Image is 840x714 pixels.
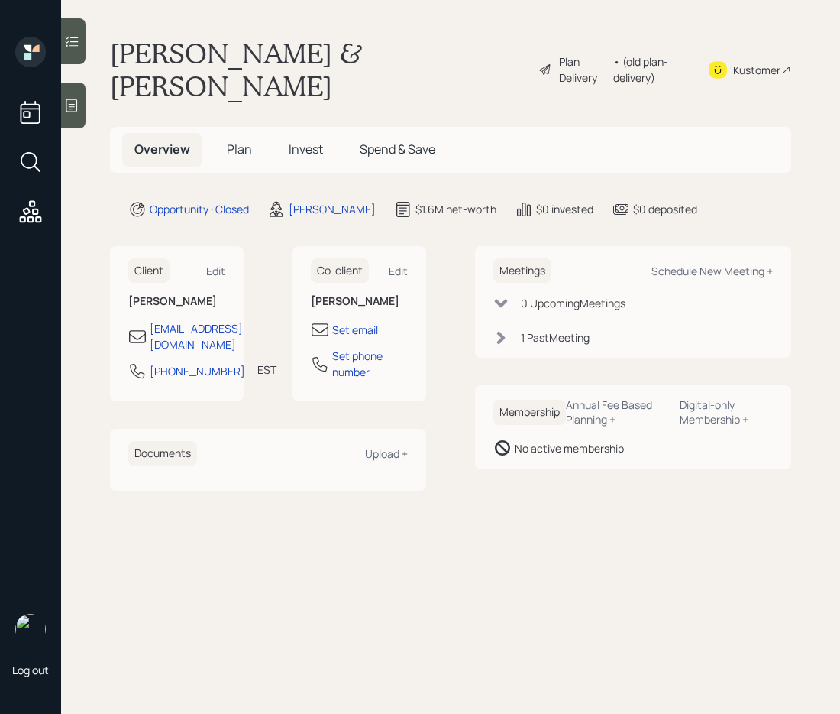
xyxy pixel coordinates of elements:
div: Log out [12,663,49,677]
div: Digital-only Membership + [680,398,773,427]
div: 1 Past Meeting [521,329,590,346]
span: Spend & Save [360,141,435,157]
div: • (old plan-delivery) [613,54,689,86]
div: $0 deposited [633,201,697,217]
div: $0 invested [536,201,593,217]
span: Invest [289,141,323,157]
div: [PERSON_NAME] [289,201,376,217]
h6: [PERSON_NAME] [128,295,225,308]
div: Edit [206,264,225,278]
div: Upload + [365,446,408,461]
h6: [PERSON_NAME] [311,295,408,308]
h6: Documents [128,441,197,466]
img: sami-boghos-headshot.png [15,614,46,644]
h1: [PERSON_NAME] & [PERSON_NAME] [110,37,526,102]
div: Edit [389,264,408,278]
div: Opportunity · Closed [150,201,249,217]
h6: Meetings [493,258,551,284]
span: Plan [227,141,252,157]
span: Overview [134,141,190,157]
h6: Membership [493,400,566,425]
div: No active membership [515,440,624,456]
div: Plan Delivery [559,54,606,86]
div: Set email [332,322,378,338]
div: [PHONE_NUMBER] [150,363,245,379]
h6: Co-client [311,258,369,284]
div: EST [257,362,276,378]
div: Schedule New Meeting + [651,264,773,278]
h6: Client [128,258,170,284]
div: Kustomer [733,62,780,78]
div: Annual Fee Based Planning + [566,398,667,427]
div: 0 Upcoming Meeting s [521,295,625,311]
div: $1.6M net-worth [415,201,496,217]
div: [EMAIL_ADDRESS][DOMAIN_NAME] [150,320,243,352]
div: Set phone number [332,348,408,380]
